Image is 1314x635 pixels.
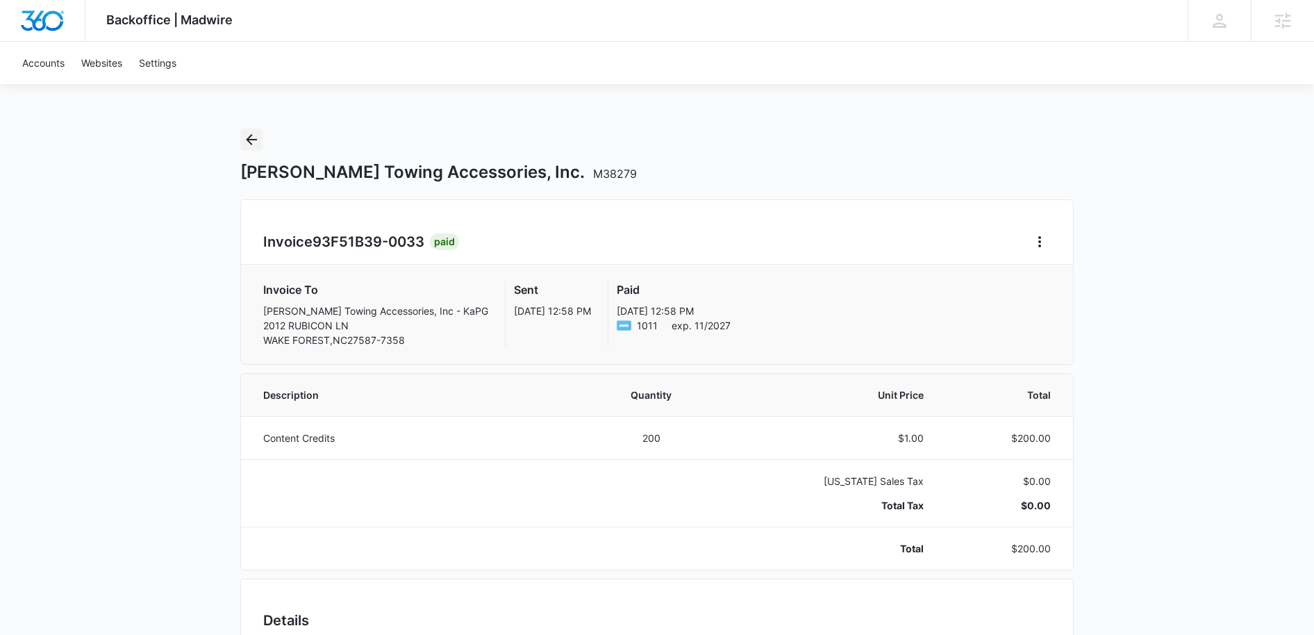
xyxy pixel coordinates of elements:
h3: Sent [514,281,591,298]
span: Quantity [605,388,697,402]
span: exp. 11/2027 [672,318,731,333]
span: American Express ending with [637,318,658,333]
h2: Invoice [263,231,430,252]
a: Accounts [14,42,73,84]
div: Paid [430,233,459,250]
span: M38279 [593,167,637,181]
button: Home [1029,231,1051,253]
p: Total [731,541,923,556]
p: $200.00 [957,541,1051,556]
p: [DATE] 12:58 PM [617,304,731,318]
span: Unit Price [731,388,923,402]
h2: Details [263,610,1051,631]
p: [PERSON_NAME] Towing Accessories, Inc - KaPG 2012 RUBICON LN WAKE FOREST , NC 27587-7358 [263,304,488,347]
p: $1.00 [731,431,923,445]
p: $0.00 [957,474,1051,488]
td: 200 [588,416,714,459]
span: Backoffice | Madwire [106,13,233,27]
a: Websites [73,42,131,84]
span: Total [957,388,1051,402]
a: Settings [131,42,185,84]
span: Description [263,388,572,402]
span: 93F51B39-0033 [313,233,424,250]
p: $0.00 [957,498,1051,513]
h3: Paid [617,281,731,298]
h3: Invoice To [263,281,488,298]
p: [DATE] 12:58 PM [514,304,591,318]
p: Total Tax [731,498,923,513]
p: [US_STATE] Sales Tax [731,474,923,488]
h1: [PERSON_NAME] Towing Accessories, Inc. [240,162,637,183]
p: Content Credits [263,431,572,445]
p: $200.00 [957,431,1051,445]
button: Back [240,129,263,151]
